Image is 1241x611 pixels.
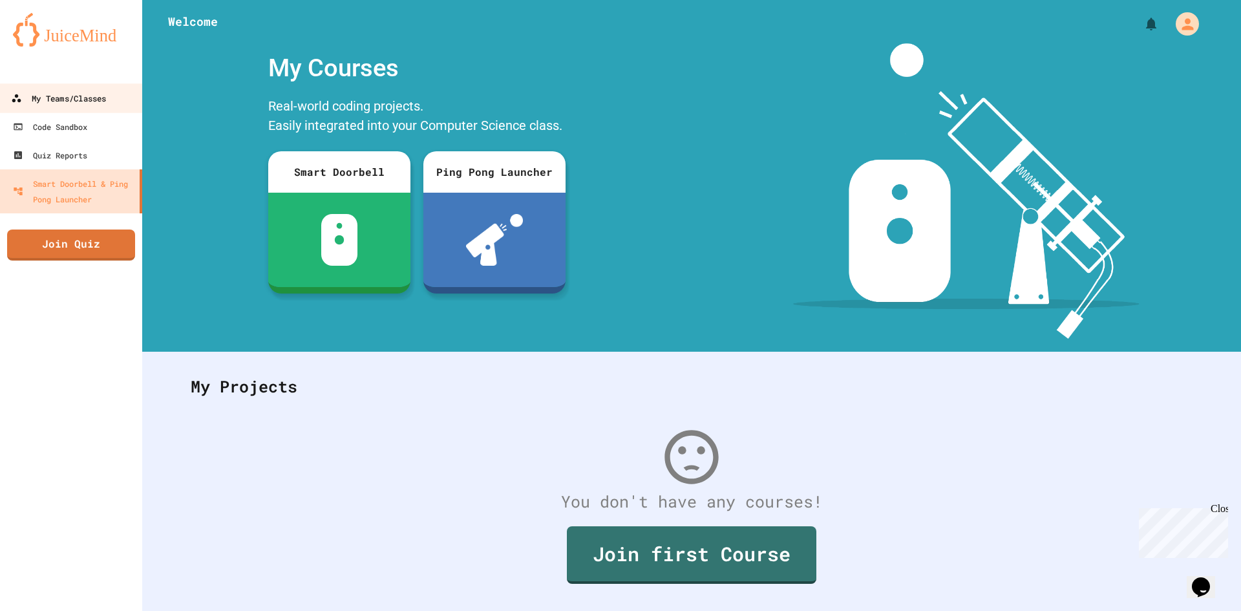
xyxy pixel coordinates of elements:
div: My Account [1162,9,1202,39]
img: banner-image-my-projects.png [793,43,1140,339]
div: Real-world coding projects. Easily integrated into your Computer Science class. [262,93,572,142]
iframe: chat widget [1134,503,1228,558]
div: Code Sandbox [13,119,87,134]
div: Quiz Reports [13,147,87,163]
div: Smart Doorbell & Ping Pong Launcher [13,176,134,207]
a: Join Quiz [7,230,135,261]
div: My Projects [178,361,1205,412]
div: Chat with us now!Close [5,5,89,82]
img: ppl-with-ball.png [466,214,524,266]
img: logo-orange.svg [13,13,129,47]
a: Join first Course [567,526,816,584]
div: My Notifications [1119,13,1162,35]
div: Smart Doorbell [268,151,410,193]
div: You don't have any courses! [178,489,1205,514]
div: My Courses [262,43,572,93]
div: Ping Pong Launcher [423,151,566,193]
div: My Teams/Classes [11,91,106,107]
img: sdb-white.svg [321,214,358,266]
iframe: chat widget [1187,559,1228,598]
